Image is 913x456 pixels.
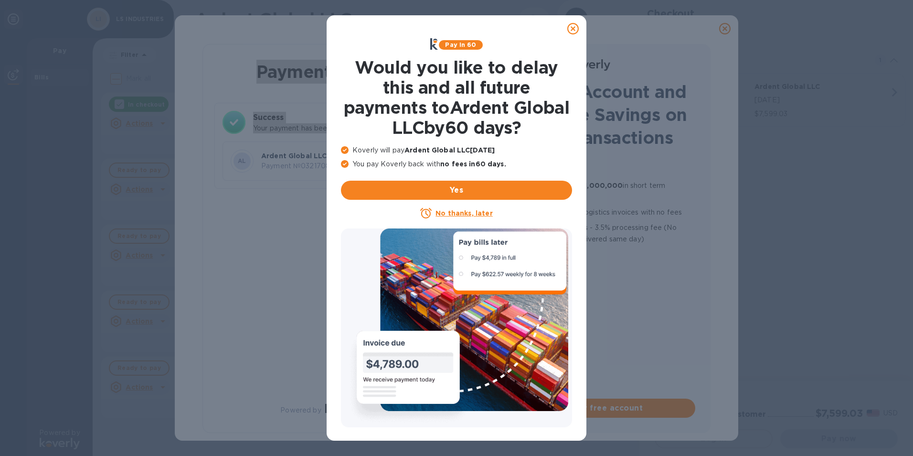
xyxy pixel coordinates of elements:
span: Create your free account [493,402,688,414]
h1: Create an Account and Unlock Fee Savings on Future Transactions [485,80,695,149]
button: Yes [341,181,572,200]
img: Logo [570,59,610,71]
h3: Success [253,112,423,123]
b: Lower fee [499,224,536,231]
u: No thanks, later [435,209,492,217]
b: Pay in 60 [445,41,476,48]
b: Total [361,152,381,160]
p: You pay Koverly back with [341,159,572,169]
button: Create your free account [485,399,695,418]
p: Koverly will pay [341,145,572,155]
b: no fees in 60 days . [440,160,506,168]
span: Yes [349,185,564,196]
p: Quick approval for up to in short term financing [499,180,695,203]
p: Powered by [280,405,321,415]
p: for Credit cards - 3.5% processing fee (No transaction limit, funds delivered same day) [499,222,695,245]
p: $27,531.37 [361,161,415,171]
b: 60 more days to pay [499,208,574,216]
p: Payment № 03217087 [261,161,358,171]
b: No transaction fees [499,166,571,174]
p: No transaction limit [499,249,695,260]
b: AL [238,157,246,164]
p: Your payment has been completed. [253,123,423,133]
h1: Payment Result [218,60,427,84]
p: all logistics invoices with no fees [499,206,695,218]
p: Ardent Global LLC [261,151,358,161]
b: Ardent Global LLC [DATE] [404,146,495,154]
img: Logo [325,404,365,415]
b: $1,000,000 [580,182,623,189]
h1: Would you like to delay this and all future payments to Ardent Global LLC by 60 days ? [341,57,572,138]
